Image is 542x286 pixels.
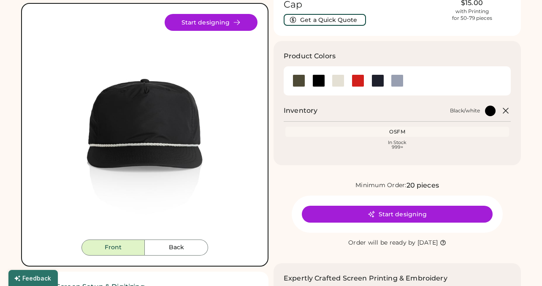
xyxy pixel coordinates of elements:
div: [DATE] [417,239,438,247]
img: 1123 - Black/white Front Image [32,14,257,240]
div: Black/white [450,107,480,114]
h2: Expertly Crafted Screen Printing & Embroidery [284,273,447,283]
div: Minimum Order: [355,181,406,190]
h2: Inventory [284,106,317,116]
button: Start designing [165,14,257,31]
button: Back [145,240,208,256]
iframe: Front Chat [502,248,538,284]
div: In Stock 999+ [287,140,507,150]
button: Start designing [302,206,493,223]
div: OSFM [287,128,507,135]
div: 1123 Style Image [32,14,257,240]
div: 20 pieces [406,180,439,191]
h3: Product Colors [284,51,336,61]
div: with Printing for 50-79 pieces [452,8,492,22]
button: Get a Quick Quote [284,14,366,26]
button: Front [81,240,145,256]
div: Order will be ready by [348,239,416,247]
